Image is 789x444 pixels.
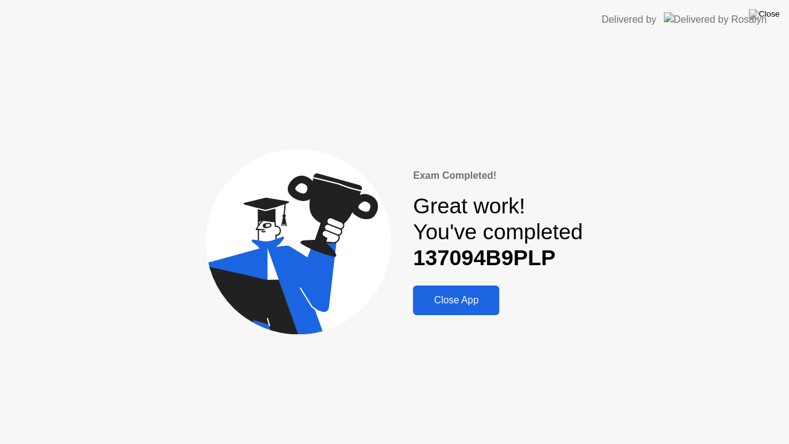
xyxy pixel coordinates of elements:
div: Close App [417,295,496,306]
img: Delivered by Rosalyn [664,12,767,27]
div: Exam Completed! [413,168,583,183]
div: Great work! You've completed [413,193,583,271]
b: 137094B9PLP [413,245,555,269]
div: Delivered by [602,12,656,27]
img: Close [749,9,780,19]
button: Close App [413,286,499,315]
